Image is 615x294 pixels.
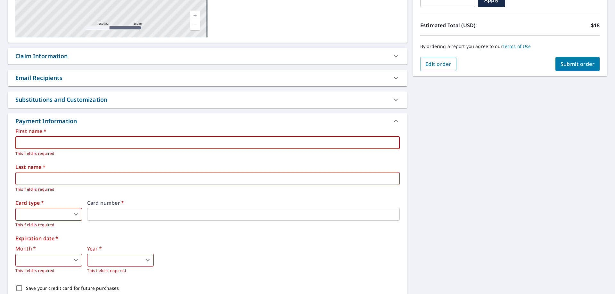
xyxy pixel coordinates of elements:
[15,208,82,221] div: ​
[503,43,531,49] a: Terms of Use
[87,200,400,205] label: Card number
[15,186,395,193] p: This field is required
[15,254,82,266] div: ​
[425,60,451,68] span: Edit order
[15,95,107,104] div: Substitutions and Customization
[561,60,595,68] span: Submit order
[8,70,407,86] div: Email Recipients
[15,164,400,170] label: Last name
[591,21,600,29] p: $18
[15,267,82,274] p: This field is required
[15,74,62,82] div: Email Recipients
[15,200,82,205] label: Card type
[15,117,79,125] div: Payment Information
[8,91,407,108] div: Substitutions and Customization
[555,57,600,71] button: Submit order
[420,21,510,29] p: Estimated Total (USD):
[15,236,400,241] label: Expiration date
[15,246,82,251] label: Month
[15,222,82,228] p: This field is required
[15,52,68,60] div: Claim Information
[190,20,200,30] a: Current Level 17, Zoom Out
[87,246,154,251] label: Year
[15,129,400,134] label: First name
[15,150,395,157] p: This field is required
[8,48,407,64] div: Claim Information
[420,57,456,71] button: Edit order
[87,267,154,274] p: This field is required
[420,44,600,49] p: By ordering a report you agree to our
[190,11,200,20] a: Current Level 17, Zoom In
[26,285,119,291] p: Save your credit card for future purchases
[87,254,154,266] div: ​
[8,113,407,129] div: Payment Information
